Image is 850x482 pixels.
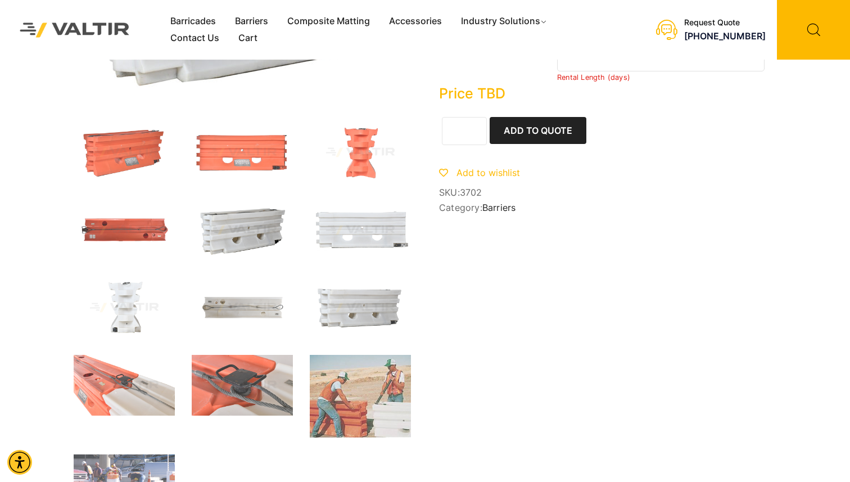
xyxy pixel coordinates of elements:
img: Valtir Rentals [8,11,141,49]
img: A white plastic component with grooves and cutouts, likely a part for machinery or equipment. [310,200,411,260]
a: Cart [229,30,267,47]
div: Request Quote [684,18,766,28]
img: A white plastic container with a ribbed design and openings on the sides, likely used for storage... [310,277,411,338]
span: Add to wishlist [456,167,520,178]
input: Product quantity [442,117,487,145]
a: Composite Matting [278,13,379,30]
img: A white, rectangular plastic component with grooves and openings, likely used in machinery or equ... [192,200,293,260]
img: men in hardhats working on a construction project [310,355,411,438]
a: Barriers [482,202,516,213]
span: 3702 [460,187,482,198]
a: Add to wishlist [439,167,520,178]
img: A close-up of a black metal handle attached to a cable, resting on an orange and white surface. [192,355,293,416]
span: SKU: [439,187,776,198]
img: An orange sled-like device with a metal handle and cable, featuring holes and markings, likely us... [74,200,175,260]
div: Accessibility Menu [7,450,32,475]
a: Barriers [225,13,278,30]
img: A white plastic device with a wire loop and several holes, likely used for securing or connecting... [192,277,293,338]
bdi: Price TBD [439,85,505,102]
small: Rental Length (days) [557,73,630,82]
a: call (888) 496-3625 [684,30,766,42]
a: Accessories [379,13,451,30]
span: Category: [439,202,776,213]
a: Barricades [161,13,225,30]
img: An orange traffic barrier with a textured surface and cutouts for visibility and connection. [192,122,293,183]
img: A white, multi-tiered plastic component with a curved base, possibly used for industrial or mecha... [74,277,175,338]
th: Rental Period [439,40,557,85]
img: A close-up of a safety barrier featuring orange and white sections, with a cable and fastening me... [74,355,175,416]
a: Industry Solutions [451,13,558,30]
a: Contact Us [161,30,229,47]
img: A bright orange industrial block with a tiered design, likely used for construction or safety pur... [310,122,411,183]
button: Add to Quote [490,117,586,144]
img: Triton_Org_3Q.jpg [74,122,175,183]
